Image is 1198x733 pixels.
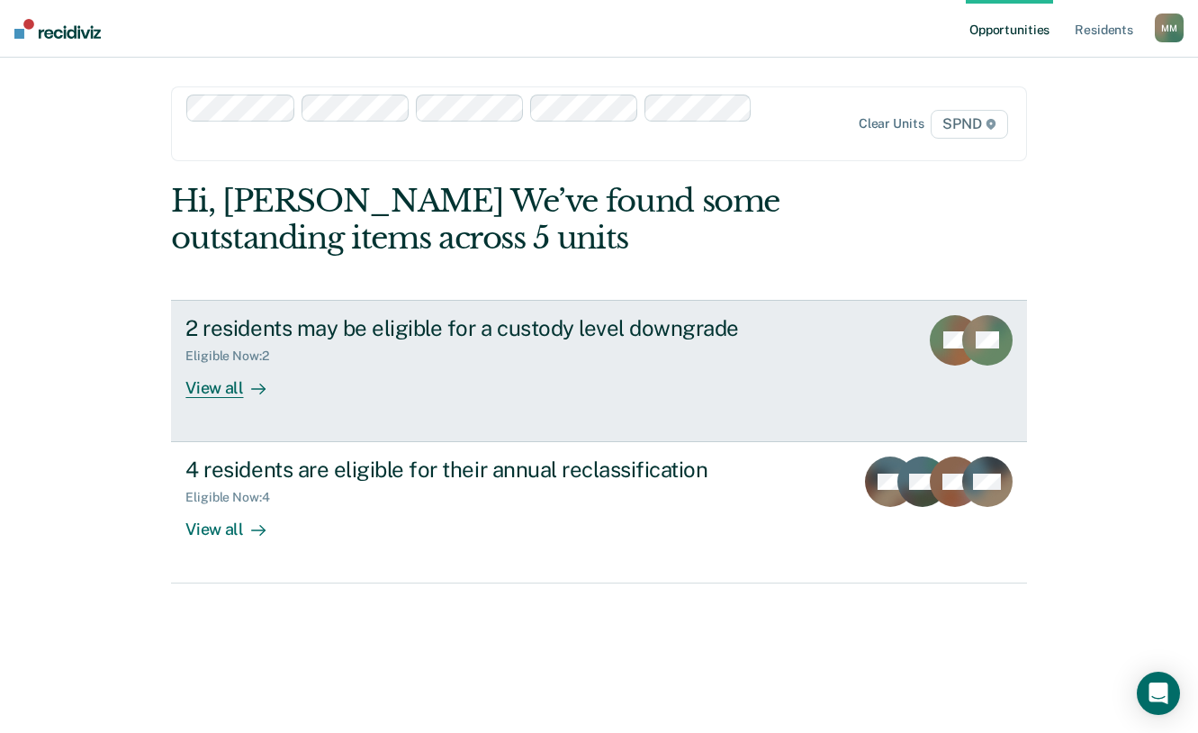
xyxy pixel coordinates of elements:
[185,348,283,364] div: Eligible Now : 2
[185,363,286,398] div: View all
[185,457,817,483] div: 4 residents are eligible for their annual reclassification
[1137,672,1180,715] div: Open Intercom Messenger
[931,110,1007,139] span: SPND
[171,300,1026,442] a: 2 residents may be eligible for a custody level downgradeEligible Now:2View all
[171,183,855,257] div: Hi, [PERSON_NAME] We’ve found some outstanding items across 5 units
[185,490,284,505] div: Eligible Now : 4
[859,116,924,131] div: Clear units
[185,505,286,540] div: View all
[171,442,1026,584] a: 4 residents are eligible for their annual reclassificationEligible Now:4View all
[14,19,101,39] img: Recidiviz
[1155,14,1184,42] div: M M
[1155,14,1184,42] button: MM
[185,315,817,341] div: 2 residents may be eligible for a custody level downgrade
